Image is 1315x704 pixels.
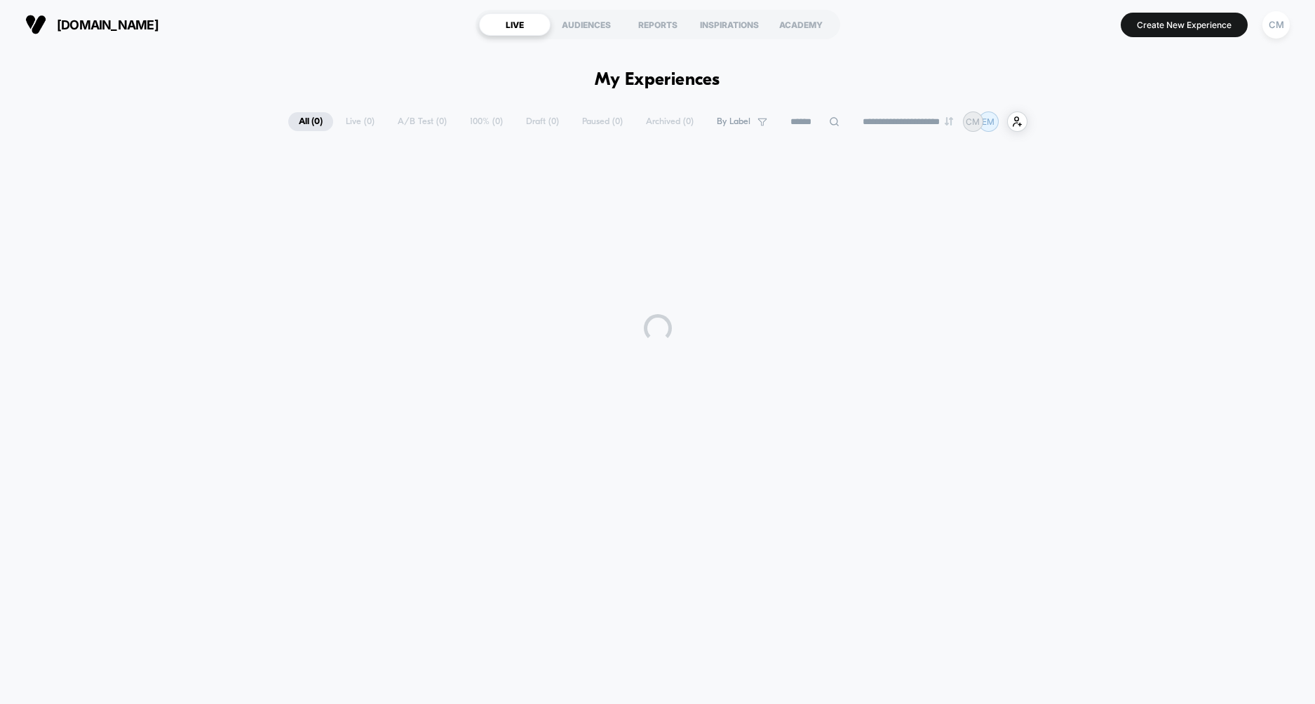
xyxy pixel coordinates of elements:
div: INSPIRATIONS [694,13,765,36]
h1: My Experiences [595,70,720,90]
span: All ( 0 ) [288,112,333,131]
div: LIVE [479,13,551,36]
span: By Label [717,116,750,127]
p: EM [982,116,994,127]
div: REPORTS [622,13,694,36]
img: Visually logo [25,14,46,35]
span: [DOMAIN_NAME] [57,18,159,32]
img: end [945,117,953,126]
button: CM [1258,11,1294,39]
button: Create New Experience [1121,13,1248,37]
div: ACADEMY [765,13,837,36]
p: CM [966,116,980,127]
div: CM [1262,11,1290,39]
button: [DOMAIN_NAME] [21,13,163,36]
div: AUDIENCES [551,13,622,36]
